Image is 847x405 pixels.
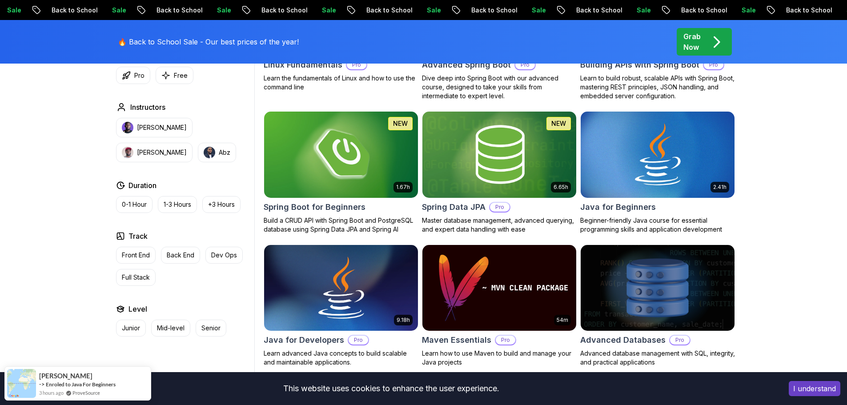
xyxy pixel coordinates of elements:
[422,74,577,100] p: Dive deep into Spring Boot with our advanced course, designed to take your skills from intermedia...
[396,184,410,191] p: 1.67h
[130,102,165,112] h2: Instructors
[264,74,418,92] p: Learn the fundamentals of Linux and how to use the command line
[116,118,193,137] button: instructor img[PERSON_NAME]
[46,381,116,388] a: Enroled to Java For Beginners
[134,71,145,80] p: Pro
[264,334,344,346] h2: Java for Developers
[264,245,418,331] img: Java for Developers card
[156,67,193,84] button: Free
[264,201,365,213] h2: Spring Boot for Beginners
[157,324,185,333] p: Mid-level
[208,200,235,209] p: +3 Hours
[116,67,150,84] button: Pro
[557,317,568,324] p: 54m
[683,31,701,52] p: Grab Now
[164,200,191,209] p: 1-3 Hours
[580,334,666,346] h2: Advanced Databases
[353,6,381,15] p: Sale
[264,111,418,234] a: Spring Boot for Beginners card1.67hNEWSpring Boot for BeginnersBuild a CRUD API with Spring Boot ...
[128,304,147,314] h2: Level
[422,334,491,346] h2: Maven Essentials
[39,381,45,388] span: ->
[122,251,150,260] p: Front End
[158,196,197,213] button: 1-3 Hours
[580,59,699,71] h2: Building APIs with Spring Boot
[128,231,148,241] h2: Track
[116,143,193,162] button: instructor img[PERSON_NAME]
[581,112,735,198] img: Java for Beginners card
[211,251,237,260] p: Dev Ops
[397,6,458,15] p: Back to School
[422,201,486,213] h2: Spring Data JPA
[161,247,200,264] button: Back End
[151,320,190,337] button: Mid-level
[562,6,591,15] p: Sale
[198,143,236,162] button: instructor imgAbz
[116,196,153,213] button: 0-1 Hour
[713,184,727,191] p: 2.41h
[490,203,510,212] p: Pro
[7,379,775,398] div: This website uses cookies to enhance the user experience.
[167,251,194,260] p: Back End
[712,6,772,15] p: Back to School
[264,112,418,198] img: Spring Boot for Beginners card
[580,245,735,367] a: Advanced Databases cardAdvanced DatabasesProAdvanced database management with SQL, integrity, and...
[196,320,226,337] button: Senior
[581,245,735,331] img: Advanced Databases card
[264,245,418,367] a: Java for Developers card9.18hJava for DevelopersProLearn advanced Java concepts to build scalable...
[248,6,276,15] p: Sale
[122,122,133,133] img: instructor img
[580,216,735,234] p: Beginner-friendly Java course for essential programming skills and application development
[38,6,66,15] p: Sale
[122,324,140,333] p: Junior
[496,336,515,345] p: Pro
[39,372,92,380] span: [PERSON_NAME]
[772,6,801,15] p: Sale
[201,324,221,333] p: Senior
[116,247,156,264] button: Front End
[580,111,735,234] a: Java for Beginners card2.41hJava for BeginnersBeginner-friendly Java course for essential program...
[174,71,188,80] p: Free
[422,216,577,234] p: Master database management, advanced querying, and expert data handling with ease
[607,6,667,15] p: Back to School
[670,336,690,345] p: Pro
[580,201,656,213] h2: Java for Beginners
[347,60,366,69] p: Pro
[515,60,535,69] p: Pro
[116,320,146,337] button: Junior
[122,200,147,209] p: 0-1 Hour
[422,349,577,367] p: Learn how to use Maven to build and manage your Java projects
[205,247,243,264] button: Dev Ops
[292,6,353,15] p: Back to School
[458,6,486,15] p: Sale
[551,119,566,128] p: NEW
[219,148,230,157] p: Abz
[202,196,241,213] button: +3 Hours
[7,369,36,398] img: provesource social proof notification image
[122,273,150,282] p: Full Stack
[580,349,735,367] p: Advanced database management with SQL, integrity, and practical applications
[187,6,248,15] p: Back to School
[116,269,156,286] button: Full Stack
[82,6,143,15] p: Back to School
[704,60,723,69] p: Pro
[349,336,368,345] p: Pro
[502,6,562,15] p: Back to School
[264,59,342,71] h2: Linux Fundamentals
[397,317,410,324] p: 9.18h
[128,180,157,191] h2: Duration
[393,119,408,128] p: NEW
[422,245,576,331] img: Maven Essentials card
[137,148,187,157] p: [PERSON_NAME]
[204,147,215,158] img: instructor img
[118,36,299,47] p: 🔥 Back to School Sale - Our best prices of the year!
[72,389,100,397] a: ProveSource
[264,216,418,234] p: Build a CRUD API with Spring Boot and PostgreSQL database using Spring Data JPA and Spring AI
[554,184,568,191] p: 6.65h
[422,59,511,71] h2: Advanced Spring Boot
[580,74,735,100] p: Learn to build robust, scalable APIs with Spring Boot, mastering REST principles, JSON handling, ...
[422,245,577,367] a: Maven Essentials card54mMaven EssentialsProLearn how to use Maven to build and manage your Java p...
[143,6,171,15] p: Sale
[39,389,64,397] span: 3 hours ago
[667,6,696,15] p: Sale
